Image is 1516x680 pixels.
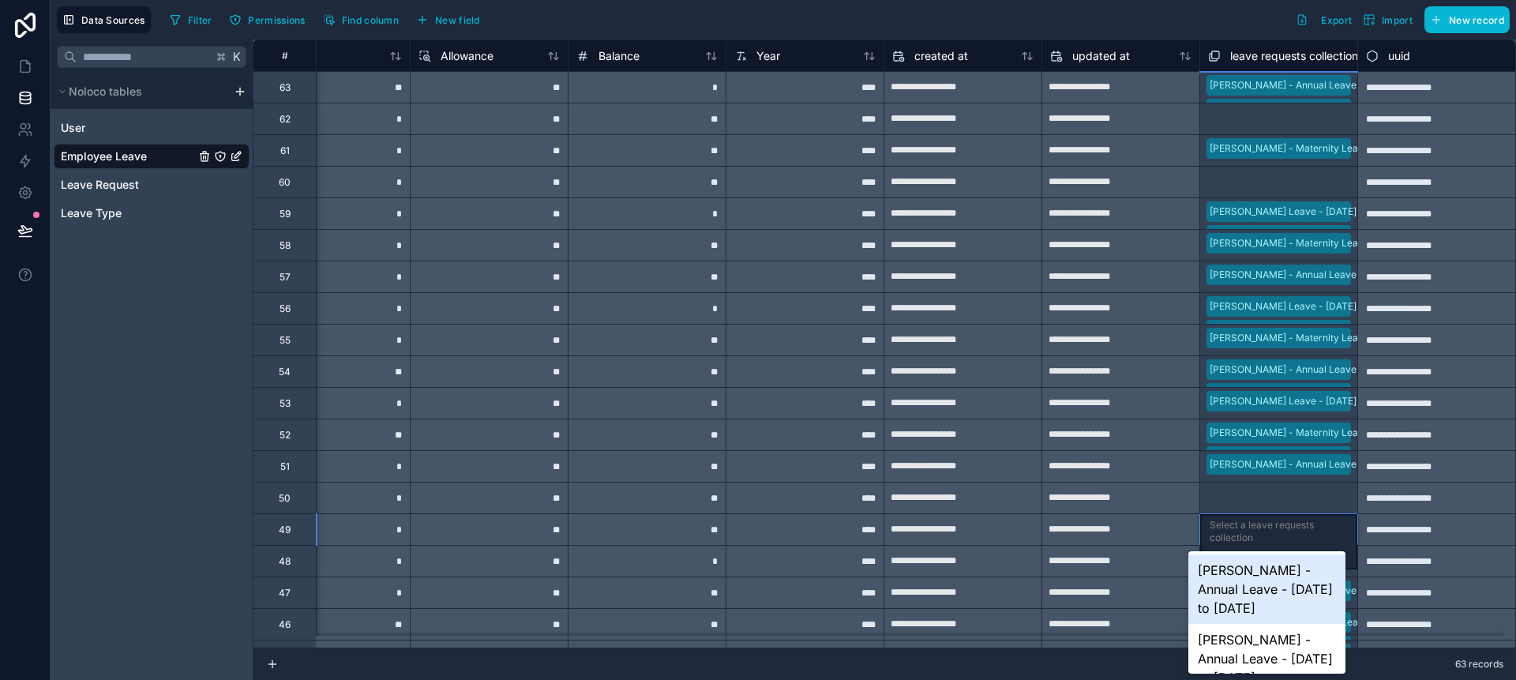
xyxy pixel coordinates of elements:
div: 57 [280,271,291,284]
button: New record [1424,6,1510,33]
div: [PERSON_NAME] - Annual Leave - [DATE] to [DATE] [1210,78,1441,92]
span: New field [435,14,480,26]
div: 50 [279,492,291,505]
button: Export [1290,6,1357,33]
div: 48 [279,555,291,568]
span: Employee Leave [61,148,147,164]
div: [PERSON_NAME] - Annual Leave - [DATE] to [DATE] [1210,386,1441,400]
span: leave requests collection [1230,48,1358,64]
span: Import [1382,14,1413,26]
span: K [231,51,242,62]
div: [PERSON_NAME] - Annual Leave - [DATE] to [DATE] [1210,363,1441,377]
span: Export [1321,14,1352,26]
div: [PERSON_NAME] - Maternity Leave - [DATE] to [DATE] [1210,426,1454,440]
span: updated at [1072,48,1130,64]
div: 55 [280,334,291,347]
span: Noloco tables [69,84,142,100]
div: 53 [280,397,291,410]
span: Allowance [441,48,493,64]
div: [PERSON_NAME] - Annual Leave - [DATE] to [DATE] [1188,554,1345,624]
button: Noloco tables [54,81,227,103]
a: Leave Request [61,177,195,193]
a: Employee Leave [61,148,195,164]
div: 54 [279,366,291,378]
div: [PERSON_NAME] - Annual Leave - [DATE] to [DATE] [1210,268,1441,282]
span: Data Sources [81,14,145,26]
div: [PERSON_NAME] - Maternity Leave - [DATE] to [DATE] [1210,141,1454,156]
div: 56 [280,302,291,315]
div: Select a leave requests collection [1210,519,1348,544]
div: User [54,115,250,141]
button: Import [1357,6,1418,33]
div: [PERSON_NAME] - Maternity Leave - [DATE] to [DATE] [1210,331,1454,345]
div: 58 [280,239,291,252]
div: Employee Leave [54,144,250,169]
div: 60 [279,176,291,189]
div: 49 [279,524,291,536]
span: Permissions [248,14,305,26]
span: Filter [188,14,212,26]
button: Find column [317,8,404,32]
div: [PERSON_NAME] Leave - [DATE] to [DATE] [1210,323,1401,337]
span: User [61,120,85,136]
span: Leave Request [61,177,139,193]
div: 63 [280,81,291,94]
a: User [61,120,195,136]
div: # [265,50,304,62]
span: 63 records [1455,658,1503,671]
span: Leave Type [61,205,122,221]
div: 61 [280,145,290,157]
div: 47 [279,587,291,599]
div: [PERSON_NAME] - Annual Leave - [DATE] to [DATE] [1210,102,1441,116]
button: Filter [163,8,218,32]
div: 46 [279,618,291,631]
span: uuid [1388,48,1410,64]
a: New record [1418,6,1510,33]
div: [PERSON_NAME] - Annual Leave - [DATE] to [DATE] [1210,457,1441,471]
span: created at [914,48,968,64]
div: Leave Request [54,172,250,197]
div: [PERSON_NAME] Leave - [DATE] to [DATE] [1210,394,1401,408]
div: 59 [280,208,291,220]
button: Permissions [223,8,310,32]
span: Find column [342,14,399,26]
div: 51 [280,460,290,473]
div: [PERSON_NAME] Leave - [DATE] to [DATE] [1210,205,1401,219]
div: [PERSON_NAME] - Maternity Leave - [DATE] to [DATE] [1210,236,1454,250]
div: Leave Type [54,201,250,226]
span: Year [756,48,780,64]
span: Balance [599,48,640,64]
a: Permissions [223,8,317,32]
a: Leave Type [61,205,195,221]
div: 62 [280,113,291,126]
div: [PERSON_NAME] Leave - [DATE] to [DATE] [1210,299,1401,314]
button: New field [411,8,486,32]
div: [PERSON_NAME] - Maternity Leave - [DATE] to [DATE] [1210,449,1454,464]
span: New record [1449,14,1504,26]
div: [PERSON_NAME] Leave - [DATE] to [DATE] [1210,228,1401,242]
div: 52 [280,429,291,441]
button: Data Sources [57,6,151,33]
